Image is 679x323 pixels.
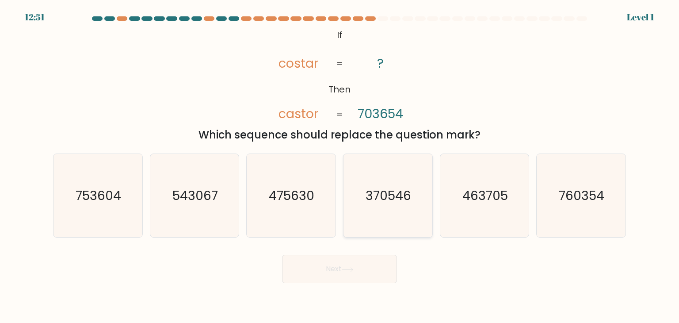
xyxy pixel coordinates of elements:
text: 760354 [559,187,605,204]
tspan: = [336,58,343,70]
tspan: castor [279,105,319,123]
button: Next [282,255,397,283]
tspan: = [336,108,343,120]
text: 753604 [76,187,122,204]
text: 463705 [462,187,508,204]
tspan: 703654 [358,105,403,123]
div: Level 1 [627,11,654,24]
tspan: Then [328,83,351,96]
div: Which sequence should replace the question mark? [58,127,621,143]
text: 475630 [269,187,315,204]
text: 543067 [172,187,218,204]
tspan: costar [279,54,319,72]
text: 370546 [366,187,412,204]
svg: @import url('[URL][DOMAIN_NAME]); [261,27,418,123]
tspan: ? [377,54,384,72]
tspan: If [337,29,342,41]
div: 12:51 [25,11,45,24]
